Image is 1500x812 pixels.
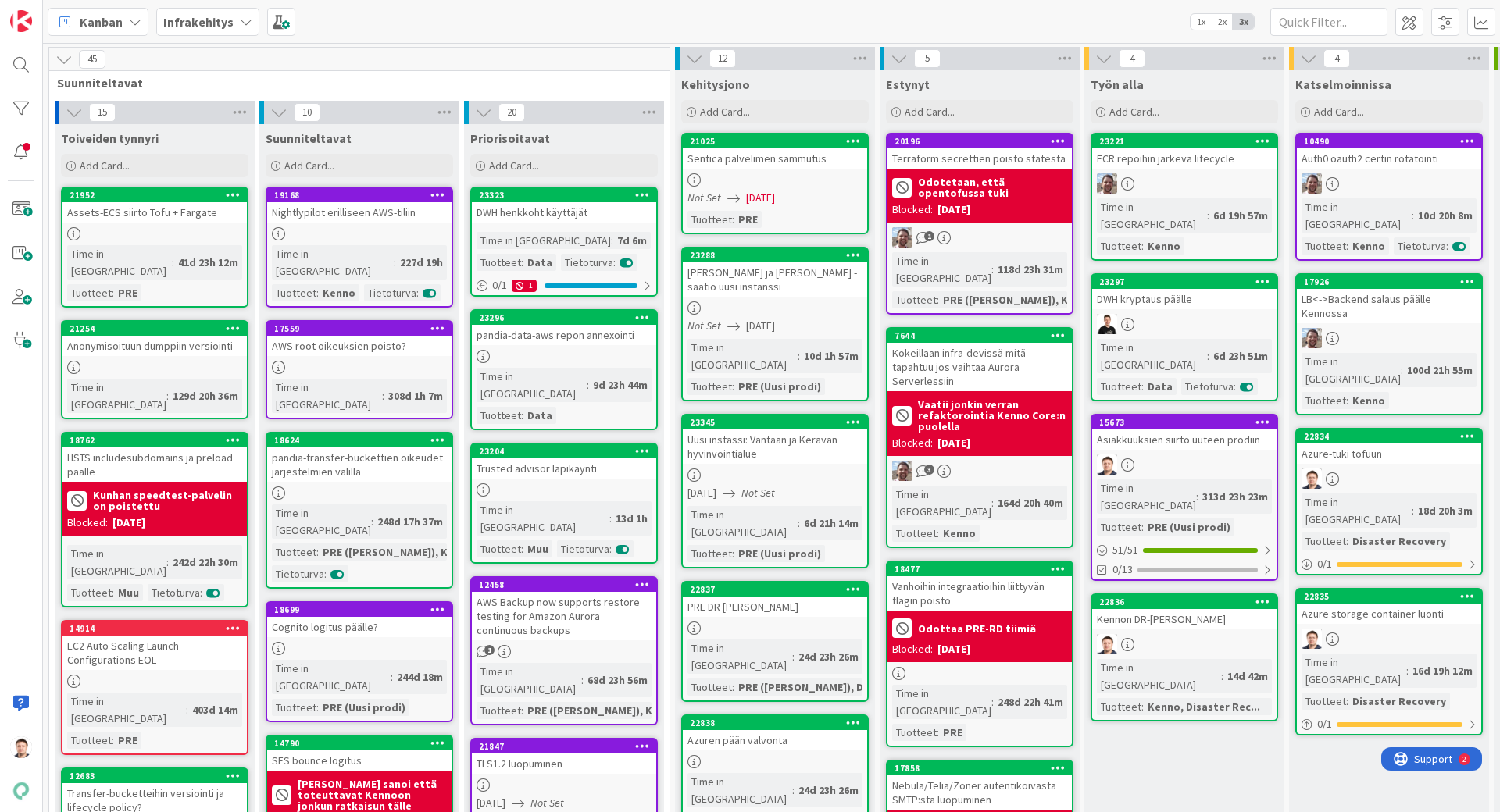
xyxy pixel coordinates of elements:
span: : [1141,518,1144,536]
div: 23323 [472,188,656,202]
a: 22834Azure-tuki tofuunTGTime in [GEOGRAPHIC_DATA]:18d 20h 3mTuotteet:Disaster Recovery0/1 [1295,428,1483,575]
div: Tuotteet [1302,237,1346,255]
div: ECR repoihin järkevä lifecycle [1092,148,1277,169]
span: 0 / 1 [1317,556,1332,572]
div: Tuotteet [67,284,112,301]
div: 23296 [472,311,656,325]
div: Kokeillaan infra-devissä mitä tapahtuu jos vaihtaa Aurora Serverlessiin [887,343,1072,391]
div: 1 [512,280,537,292]
div: Kenno [1348,237,1389,255]
div: 10490 [1297,134,1481,148]
div: ET [887,227,1072,248]
div: Kenno [1144,237,1184,255]
div: Auth0 oauth2 certin rotatointi [1297,148,1481,169]
div: PRE [734,211,762,228]
div: 0/11 [472,276,656,295]
span: Add Card... [284,158,334,173]
div: ET [1297,328,1481,348]
div: 22834Azure-tuki tofuun [1297,429,1481,464]
div: 308d 1h 7m [384,387,447,404]
a: 10490Auth0 oauth2 certin rotatointiETTime in [GEOGRAPHIC_DATA]:10d 20h 8mTuotteet:KennoTietoturva: [1295,133,1483,261]
div: 21952 [62,188,247,202]
div: 7644 [887,329,1072,343]
div: 22835 [1297,589,1481,604]
div: Time in [GEOGRAPHIC_DATA] [1097,198,1207,233]
div: 21025 [690,136,867,147]
div: Tuotteet [1097,518,1141,536]
span: : [613,254,616,271]
div: PRE (Uusi prodi) [734,545,825,562]
a: 21952Assets-ECS siirto Tofu + FargateTime in [GEOGRAPHIC_DATA]:41d 23h 12mTuotteet:PRE [61,187,248,308]
img: ET [892,461,912,481]
div: Time in [GEOGRAPHIC_DATA] [272,245,394,280]
div: Azure-tuki tofuun [1297,443,1481,464]
span: : [1234,378,1236,395]
span: : [587,376,589,394]
div: Time in [GEOGRAPHIC_DATA] [892,252,991,287]
div: 23204 [479,446,656,457]
div: 23221 [1092,134,1277,148]
div: TG [1092,454,1277,475]
span: : [609,540,612,557]
a: 22835Azure storage container luontiTGTime in [GEOGRAPHIC_DATA]:16d 19h 12mTuotteet:Disaster Recov... [1295,588,1483,735]
div: Blocked: [892,201,933,218]
div: Time in [GEOGRAPHIC_DATA] [1097,339,1207,373]
div: Nightlypilot erilliseen AWS-tiliin [267,202,452,223]
div: 227d 19h [396,254,447,271]
div: Kenno [319,284,359,301]
div: 17559AWS root oikeuksien poisto? [267,322,452,356]
div: 18d 20h 3m [1414,502,1477,519]
div: Kenno [1348,392,1389,409]
span: Kanban [80,12,123,31]
div: Tietoturva [272,565,324,582]
div: Data [523,407,556,424]
div: 21254 [62,322,247,336]
span: : [798,347,800,365]
span: : [1346,392,1348,409]
div: Tuotteet [1097,237,1141,255]
a: 21025Sentica palvelimen sammutusNot Set[DATE]Tuotteet:PRE [681,133,869,234]
div: 242d 22h 30m [169,554,242,571]
div: Tietoturva [148,584,200,601]
span: : [521,254,523,271]
div: Terraform secrettien poisto statesta [887,148,1072,169]
span: : [416,284,419,301]
div: 23297 [1092,275,1277,289]
div: 23297 [1099,276,1277,287]
span: Add Card... [80,158,130,173]
span: : [1141,378,1144,395]
div: Vanhoihin integraatioihin liittyvän flagin poisto [887,576,1072,611]
img: ET [1302,173,1322,194]
div: pandia-transfer-buckettien oikeudet järjestelmien välillä [267,447,452,482]
span: : [732,378,734,395]
span: : [1412,502,1414,519]
div: 18624 [274,435,452,446]
span: : [798,515,800,532]
div: 10490Auth0 oauth2 certin rotatointi [1297,134,1481,169]
div: 23345 [690,417,867,428]
div: 15673Asiakkuuksien siirto uuteen prodiin [1092,415,1277,450]
span: : [1207,347,1209,365]
a: 18477Vanhoihin integraatioihin liittyvän flagin poistoOdottaa PRE-RD tiimiäBlocked:[DATE]Time in ... [886,561,1073,747]
img: ET [1097,173,1117,194]
div: Tuotteet [687,211,732,228]
div: 23204 [472,444,656,458]
span: : [166,554,169,571]
div: 23323 [479,190,656,201]
div: Time in [GEOGRAPHIC_DATA] [687,506,798,540]
div: 17559 [274,323,452,334]
i: Not Set [741,486,775,500]
div: PRE ([PERSON_NAME]), K... [939,291,1081,308]
div: 21025 [683,134,867,148]
div: 17559 [267,322,452,336]
div: Tuotteet [477,254,521,271]
span: : [732,211,734,228]
i: Not Set [687,319,721,333]
div: Assets-ECS siirto Tofu + Fargate [62,202,247,223]
div: 23297DWH kryptaus päälle [1092,275,1277,309]
div: Time in [GEOGRAPHIC_DATA] [1302,198,1412,233]
div: Kenno [939,525,980,542]
span: : [1207,207,1209,224]
div: Tuotteet [1097,378,1141,395]
div: 41d 23h 12m [174,254,242,271]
